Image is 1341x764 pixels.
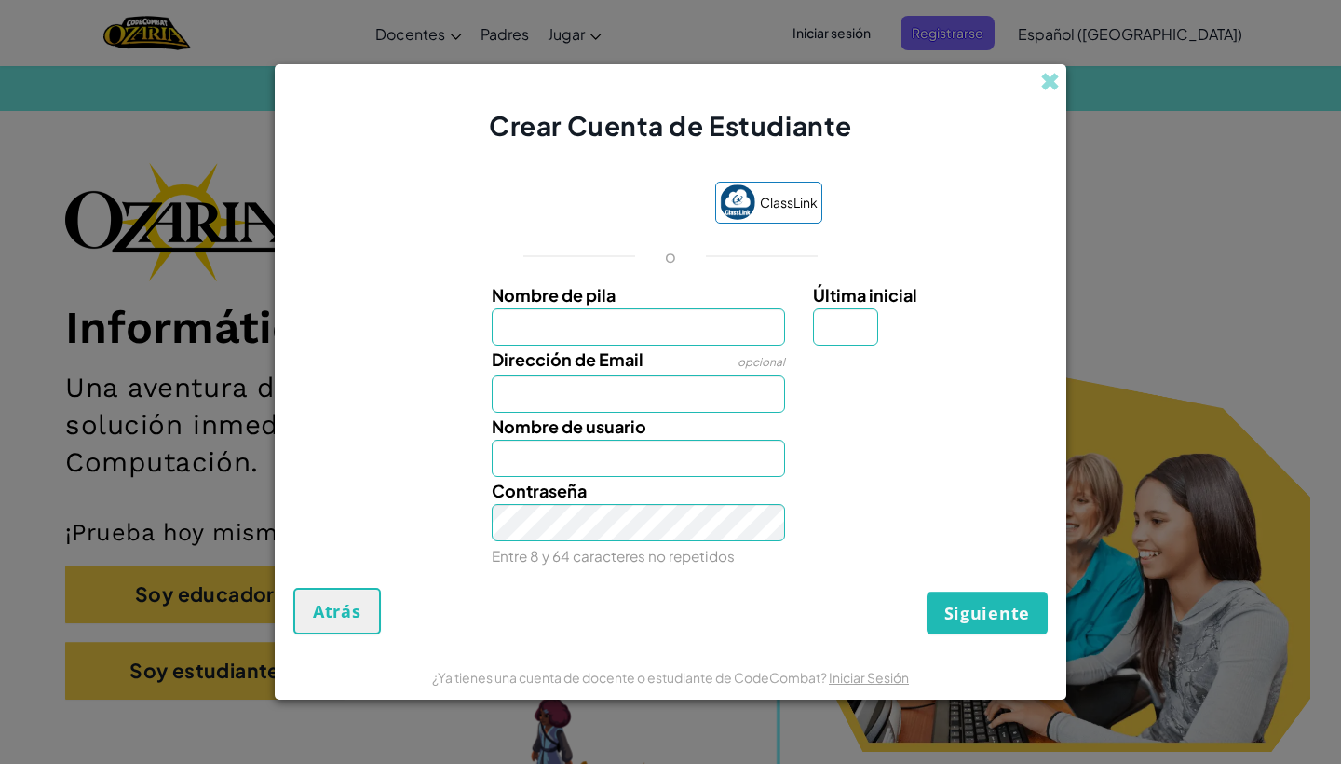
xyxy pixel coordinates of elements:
div: Acceder con Google. Se abre en una pestaña nueva [520,184,697,225]
span: Crear Cuenta de Estudiante [489,109,852,142]
a: Iniciar Sesión [829,669,909,686]
span: ClassLink [760,189,818,216]
iframe: Botón de Acceder con Google [510,184,706,225]
button: Siguiente [927,592,1048,634]
span: Nombre de usuario [492,416,646,437]
span: Nombre de pila [492,284,616,306]
img: classlink-logo-small.png [720,184,755,220]
span: ¿Ya tienes una cuenta de docente o estudiante de CodeCombat? [432,669,829,686]
span: Siguiente [944,602,1030,624]
p: o [665,245,676,267]
small: Entre 8 y 64 caracteres no repetidos [492,547,735,565]
iframe: Diálogo de Acceder con Google [958,19,1322,300]
span: Última inicial [813,284,917,306]
span: opcional [738,355,785,369]
span: Dirección de Email [492,348,643,370]
span: Atrás [313,600,361,622]
button: Atrás [293,588,381,634]
span: Contraseña [492,480,587,501]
